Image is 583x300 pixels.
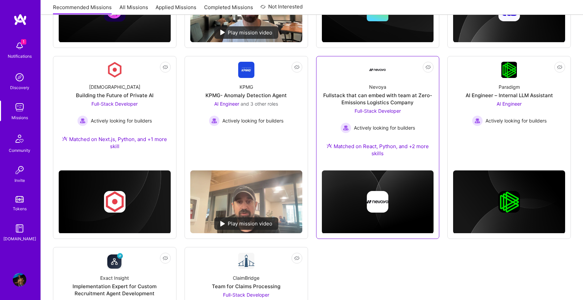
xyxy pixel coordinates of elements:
[62,136,67,141] img: Ateam Purple Icon
[557,64,562,70] i: icon EyeClosed
[9,147,30,154] div: Community
[322,92,434,106] div: Fullstack that can embed with team at Zero-Emissions Logistics Company
[233,274,259,281] div: ClaimBridge
[3,235,36,242] div: [DOMAIN_NAME]
[214,26,278,39] div: Play mission video
[453,170,565,234] img: cover
[204,4,253,15] a: Completed Missions
[163,255,168,261] i: icon EyeClosed
[13,205,27,212] div: Tokens
[223,292,269,298] span: Full-Stack Developer
[497,101,522,107] span: AI Engineer
[100,274,129,281] div: Exact Insight
[260,3,303,15] a: Not Interested
[163,64,168,70] i: icon EyeClosed
[21,39,26,45] span: 1
[238,253,254,269] img: Company Logo
[16,196,24,202] img: tokens
[107,253,123,269] img: Company Logo
[453,62,565,145] a: Company LogoParadigmAI Engineer – Internal LLM AssistantAI Engineer Actively looking for builders...
[10,84,29,91] div: Discovery
[119,4,148,15] a: All Missions
[13,273,26,287] img: User Avatar
[214,217,278,230] div: Play mission video
[367,191,388,213] img: Company logo
[107,62,123,78] img: Company Logo
[501,62,517,78] img: Company Logo
[240,83,253,90] div: KPMG
[91,101,138,107] span: Full-Stack Developer
[222,117,283,124] span: Actively looking for builders
[485,117,547,124] span: Actively looking for builders
[238,62,254,78] img: Company Logo
[59,170,171,234] img: cover
[205,92,287,99] div: KPMG- Anomaly Detection Agent
[425,64,431,70] i: icon EyeClosed
[355,108,401,114] span: Full-Stack Developer
[322,143,434,157] div: Matched on React, Python, and +2 more skills
[91,117,152,124] span: Actively looking for builders
[13,163,26,177] img: Invite
[13,71,26,84] img: discovery
[322,62,434,165] a: Company LogoNevoyaFullstack that can embed with team at Zero-Emissions Logistics CompanyFull-Stac...
[294,255,300,261] i: icon EyeClosed
[214,101,239,107] span: AI Engineer
[59,136,171,150] div: Matched on Next.js, Python, and +1 more skill
[241,101,278,107] span: and 3 other roles
[327,143,332,148] img: Ateam Purple Icon
[13,13,27,26] img: logo
[156,4,196,15] a: Applied Missions
[8,53,32,60] div: Notifications
[104,191,126,213] img: Company logo
[499,83,520,90] div: Paradigm
[190,170,302,234] img: No Mission
[11,114,28,121] div: Missions
[220,221,225,226] img: play
[466,92,553,99] div: AI Engineer – Internal LLM Assistant
[472,115,483,126] img: Actively looking for builders
[53,4,112,15] a: Recommended Missions
[340,122,351,133] img: Actively looking for builders
[77,115,88,126] img: Actively looking for builders
[89,83,140,90] div: [DEMOGRAPHIC_DATA]
[190,62,302,165] a: Company LogoKPMGKPMG- Anomaly Detection AgentAI Engineer and 3 other rolesActively looking for bu...
[354,124,415,131] span: Actively looking for builders
[13,101,26,114] img: teamwork
[322,170,434,234] img: cover
[369,83,386,90] div: Nevoya
[212,283,280,290] div: Team for Claims Processing
[76,92,154,99] div: Building the Future of Private AI
[369,62,386,78] img: Company Logo
[209,115,220,126] img: Actively looking for builders
[498,191,520,213] img: Company logo
[220,30,225,35] img: play
[15,177,25,184] div: Invite
[294,64,300,70] i: icon EyeClosed
[59,283,171,297] div: Implementation Expert for Custom Recruitment Agent Development
[11,131,28,147] img: Community
[11,273,28,287] a: User Avatar
[59,62,171,158] a: Company Logo[DEMOGRAPHIC_DATA]Building the Future of Private AIFull-Stack Developer Actively look...
[13,39,26,53] img: bell
[13,222,26,235] img: guide book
